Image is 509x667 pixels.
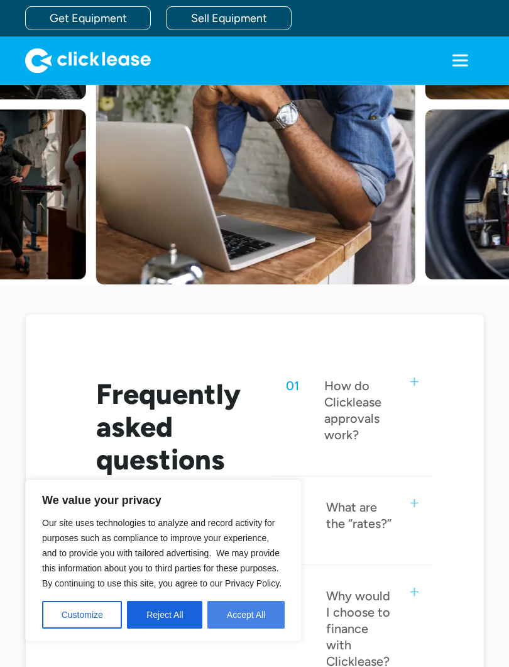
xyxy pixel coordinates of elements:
div: We value your privacy [25,479,302,642]
div: 01 [286,378,299,443]
p: We value your privacy [42,493,285,508]
a: Sell Equipment [166,6,292,30]
div: menu [436,36,484,84]
img: small plus [410,499,419,507]
div: What are the “rates?” [326,499,395,532]
button: Reject All [127,601,202,629]
button: Customize [42,601,122,629]
div: How do Clicklease approvals work? [324,378,395,443]
a: Get Equipment [25,6,151,30]
img: small plus [410,588,419,596]
img: small plus [410,378,419,386]
a: home [25,48,151,73]
button: Accept All [207,601,285,629]
h2: Frequently asked questions [96,378,241,476]
img: Clicklease logo [25,48,151,73]
span: Our site uses technologies to analyze and record activity for purposes such as compliance to impr... [42,518,282,588]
